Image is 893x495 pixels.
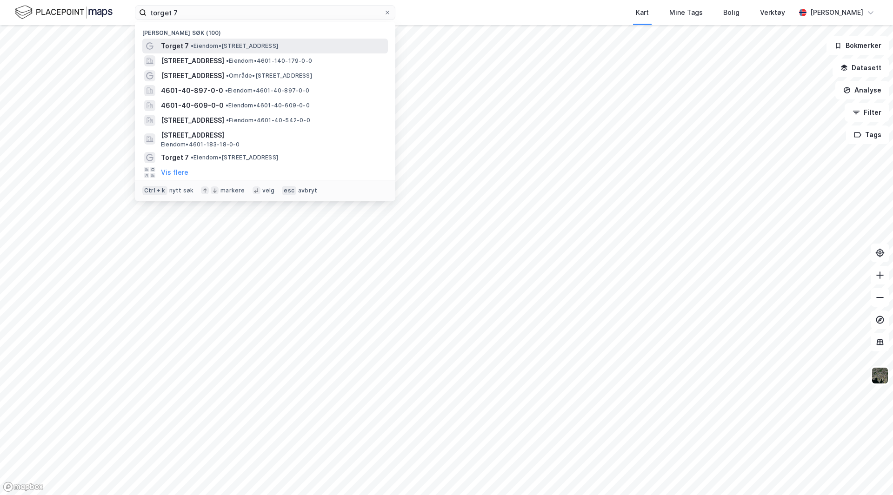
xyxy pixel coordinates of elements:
[161,55,224,66] span: [STREET_ADDRESS]
[835,81,889,99] button: Analyse
[226,117,310,124] span: Eiendom • 4601-40-542-0-0
[226,102,228,109] span: •
[191,42,278,50] span: Eiendom • [STREET_ADDRESS]
[220,187,245,194] div: markere
[669,7,703,18] div: Mine Tags
[161,167,188,178] button: Vis flere
[846,450,893,495] iframe: Chat Widget
[846,125,889,144] button: Tags
[723,7,740,18] div: Bolig
[161,115,224,126] span: [STREET_ADDRESS]
[161,141,240,148] span: Eiendom • 4601-183-18-0-0
[636,7,649,18] div: Kart
[3,482,44,492] a: Mapbox homepage
[282,186,296,195] div: esc
[147,6,384,20] input: Søk på adresse, matrikkel, gårdeiere, leietakere eller personer
[226,72,312,79] span: Område • [STREET_ADDRESS]
[226,57,229,64] span: •
[191,154,278,161] span: Eiendom • [STREET_ADDRESS]
[226,102,310,109] span: Eiendom • 4601-40-609-0-0
[191,154,193,161] span: •
[810,7,863,18] div: [PERSON_NAME]
[226,117,229,124] span: •
[826,36,889,55] button: Bokmerker
[161,70,224,81] span: [STREET_ADDRESS]
[225,87,228,94] span: •
[15,4,113,20] img: logo.f888ab2527a4732fd821a326f86c7f29.svg
[142,186,167,195] div: Ctrl + k
[161,85,223,96] span: 4601-40-897-0-0
[226,72,229,79] span: •
[833,59,889,77] button: Datasett
[225,87,309,94] span: Eiendom • 4601-40-897-0-0
[161,130,384,141] span: [STREET_ADDRESS]
[298,187,317,194] div: avbryt
[226,57,312,65] span: Eiendom • 4601-140-179-0-0
[161,40,189,52] span: Torget 7
[161,152,189,163] span: Torget 7
[135,22,395,39] div: [PERSON_NAME] søk (100)
[262,187,275,194] div: velg
[845,103,889,122] button: Filter
[161,100,224,111] span: 4601-40-609-0-0
[871,367,889,384] img: 9k=
[169,187,194,194] div: nytt søk
[760,7,785,18] div: Verktøy
[846,450,893,495] div: Kontrollprogram for chat
[191,42,193,49] span: •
